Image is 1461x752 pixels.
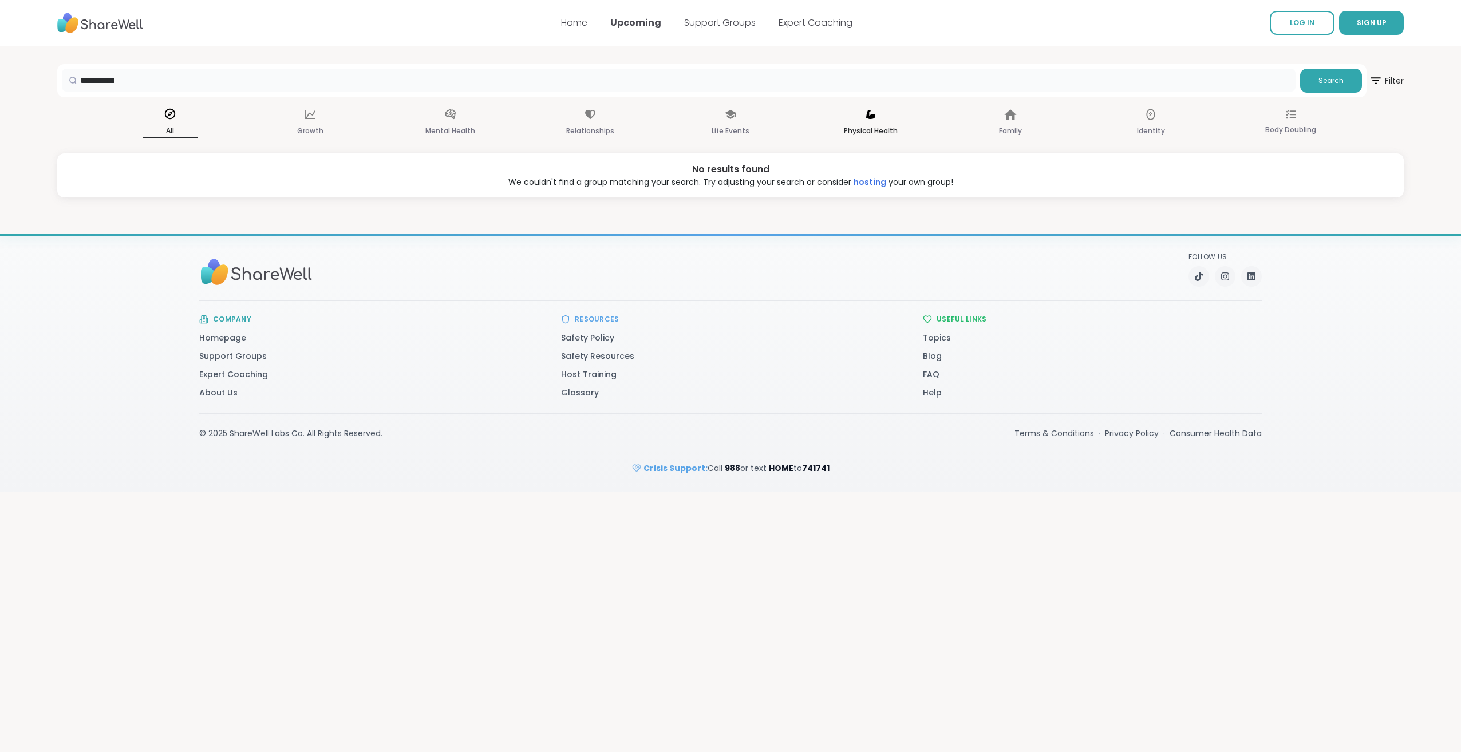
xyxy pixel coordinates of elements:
a: Glossary [561,387,599,398]
a: Homepage [199,332,246,343]
p: All [143,124,198,138]
a: LOG IN [1270,11,1334,35]
a: Instagram [1215,266,1235,287]
div: No results found [66,163,1395,176]
a: Terms & Conditions [1014,428,1094,439]
button: SIGN UP [1339,11,1404,35]
p: Family [999,124,1022,138]
a: FAQ [923,369,939,380]
a: hosting [854,176,886,188]
img: ShareWell Nav Logo [57,7,143,39]
a: Safety Policy [561,332,614,343]
img: Sharewell [199,254,314,291]
div: © 2025 ShareWell Labs Co. All Rights Reserved. [199,428,382,439]
a: Privacy Policy [1105,428,1159,439]
a: Consumer Health Data [1170,428,1262,439]
a: Help [923,387,942,398]
a: Safety Resources [561,350,634,362]
a: Upcoming [610,16,661,29]
strong: 988 [725,462,740,474]
a: TikTok [1188,266,1209,287]
p: Follow Us [1188,252,1262,262]
p: Identity [1137,124,1165,138]
a: Expert Coaching [199,369,268,380]
span: SIGN UP [1357,18,1387,27]
span: · [1099,428,1100,439]
p: Body Doubling [1265,123,1316,137]
span: · [1163,428,1165,439]
a: Home [561,16,587,29]
strong: 741741 [802,462,830,474]
span: LOG IN [1290,18,1314,27]
h3: Company [213,315,251,324]
h3: Useful Links [937,315,987,324]
span: Call or text to [643,462,830,474]
strong: HOME [769,462,793,474]
strong: Crisis Support: [643,462,708,474]
a: Host Training [561,369,617,380]
button: Search [1300,69,1362,93]
p: Relationships [566,124,614,138]
p: Physical Health [844,124,898,138]
h3: Resources [575,315,619,324]
a: About Us [199,387,238,398]
div: We couldn't find a group matching your search. Try adjusting your search or consider your own group! [66,176,1395,188]
a: LinkedIn [1241,266,1262,287]
span: Search [1318,76,1344,86]
p: Mental Health [425,124,475,138]
a: Expert Coaching [779,16,852,29]
p: Life Events [712,124,749,138]
a: Blog [923,350,942,362]
button: Filter [1369,64,1404,97]
p: Growth [297,124,323,138]
a: Support Groups [199,350,267,362]
a: Topics [923,332,951,343]
a: Support Groups [684,16,756,29]
span: Filter [1369,67,1404,94]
